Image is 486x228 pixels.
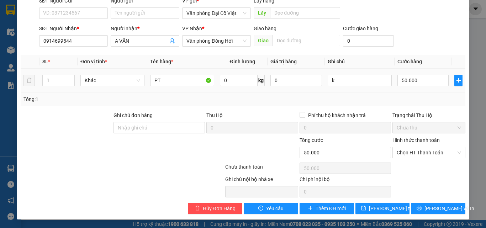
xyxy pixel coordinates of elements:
input: Dọc đường [270,7,340,18]
span: Tổng cước [300,137,323,143]
label: Hình thức thanh toán [392,137,440,143]
div: Ghi chú nội bộ nhà xe [225,175,298,186]
button: printer[PERSON_NAME] và In [411,203,465,214]
b: [PERSON_NAME] [43,17,120,28]
span: Giao [254,35,273,46]
h2: 6TPVQDKM [4,41,57,53]
span: Lấy [254,7,270,18]
label: Ghi chú đơn hàng [113,112,153,118]
button: delete [23,75,35,86]
input: VD: Bàn, Ghế [150,75,214,86]
h2: VP Nhận: Văn phòng Đồng Hới [37,41,172,108]
span: Thu Hộ [206,112,223,118]
span: Văn phòng Đại Cồ Việt [186,8,247,18]
div: Chưa thanh toán [224,163,299,175]
button: exclamation-circleYêu cầu [244,203,298,214]
div: Người nhận [111,25,179,32]
span: Định lượng [229,59,255,64]
div: Chi phí nội bộ [300,175,391,186]
div: Tổng: 1 [23,95,188,103]
button: plusThêm ĐH mới [300,203,354,214]
span: Chọn HT Thanh Toán [397,147,461,158]
span: [PERSON_NAME] và In [424,205,474,212]
span: Hủy Đơn Hàng [203,205,236,212]
div: Trạng thái Thu Hộ [392,111,465,119]
input: Ghi Chú [328,75,392,86]
span: Khác [85,75,140,86]
div: SĐT Người Nhận [39,25,108,32]
span: Giao hàng [254,26,276,31]
span: Đơn vị tính [80,59,107,64]
span: [PERSON_NAME] thay đổi [369,205,426,212]
span: delete [195,206,200,211]
span: user-add [169,38,175,44]
button: deleteHủy Đơn Hàng [188,203,242,214]
span: plus [455,78,462,83]
span: Cước hàng [397,59,422,64]
th: Ghi chú [325,55,395,69]
span: save [361,206,366,211]
span: Thêm ĐH mới [316,205,346,212]
span: Chưa thu [397,122,461,133]
span: Phí thu hộ khách nhận trả [305,111,369,119]
input: Ghi chú đơn hàng [113,122,205,133]
span: kg [258,75,265,86]
span: printer [417,206,422,211]
label: Cước giao hàng [343,26,378,31]
span: SL [42,59,48,64]
button: plus [454,75,463,86]
input: Cước giao hàng [343,35,394,47]
span: exclamation-circle [258,206,263,211]
span: Văn phòng Đồng Hới [186,36,247,46]
span: VP Nhận [182,26,202,31]
span: plus [308,206,313,211]
input: Dọc đường [273,35,340,46]
span: Giá trị hàng [270,59,297,64]
span: Yêu cầu [266,205,284,212]
button: save[PERSON_NAME] thay đổi [355,203,410,214]
span: Tên hàng [150,59,173,64]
